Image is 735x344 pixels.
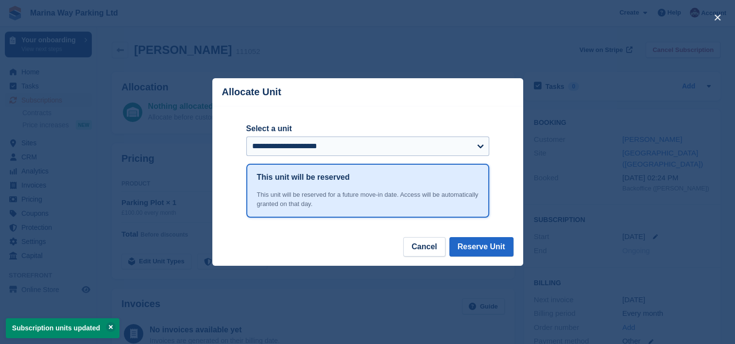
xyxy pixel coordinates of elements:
[449,237,513,257] button: Reserve Unit
[222,86,281,98] p: Allocate Unit
[246,123,489,135] label: Select a unit
[403,237,445,257] button: Cancel
[257,190,479,209] div: This unit will be reserved for a future move-in date. Access will be automatically granted on tha...
[710,10,725,25] button: close
[257,172,350,183] h1: This unit will be reserved
[6,318,120,338] p: Subscription units updated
